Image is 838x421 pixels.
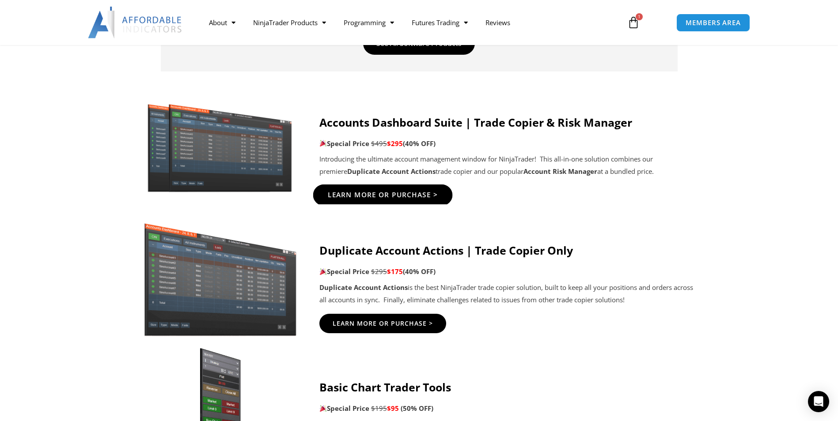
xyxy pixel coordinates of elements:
[636,13,643,20] span: 1
[371,139,387,148] span: $495
[403,139,436,148] b: (40% OFF)
[319,404,369,413] strong: Special Price
[333,320,433,327] span: Learn More Or Purchase >
[319,314,446,333] a: Learn More Or Purchase >
[387,139,403,148] span: $295
[320,405,326,412] img: 🎉
[327,192,438,199] span: Learn More Or Purchase >
[808,391,829,412] div: Open Intercom Messenger
[313,184,452,206] a: Learn More Or Purchase >
[403,267,436,276] b: (40% OFF)
[403,12,477,33] a: Futures Trading
[88,7,183,38] img: LogoAI | Affordable Indicators – NinjaTrader
[319,153,695,178] p: Introducing the ultimate account management window for NinjaTrader! This all-in-one solution comb...
[244,12,335,33] a: NinjaTrader Products
[387,267,403,276] span: $175
[143,100,297,194] img: Screenshot 2024-11-20 151221 | Affordable Indicators – NinjaTrader
[320,268,326,275] img: 🎉
[319,282,695,306] p: is the best NinjaTrader trade copier solution, built to keep all your positions and orders across...
[614,10,653,35] a: 1
[319,380,451,395] strong: Basic Chart Trader Tools
[320,140,326,147] img: 🎉
[371,404,387,413] span: $195
[477,12,519,33] a: Reviews
[143,214,297,336] img: Screenshot 2024-08-26 15414455555 | Affordable Indicators – NinjaTrader
[371,267,387,276] span: $295
[686,19,741,26] span: MEMBERS AREA
[347,167,436,176] strong: Duplicate Account Actions
[319,267,369,276] strong: Special Price
[319,244,695,257] h4: Duplicate Account Actions | Trade Copier Only
[401,404,433,413] span: (50% OFF)
[387,404,399,413] span: $95
[200,12,617,33] nav: Menu
[523,167,597,176] strong: Account Risk Manager
[335,12,403,33] a: Programming
[319,283,408,292] strong: Duplicate Account Actions
[319,115,632,130] strong: Accounts Dashboard Suite | Trade Copier & Risk Manager
[676,14,750,32] a: MEMBERS AREA
[200,12,244,33] a: About
[319,139,369,148] strong: Special Price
